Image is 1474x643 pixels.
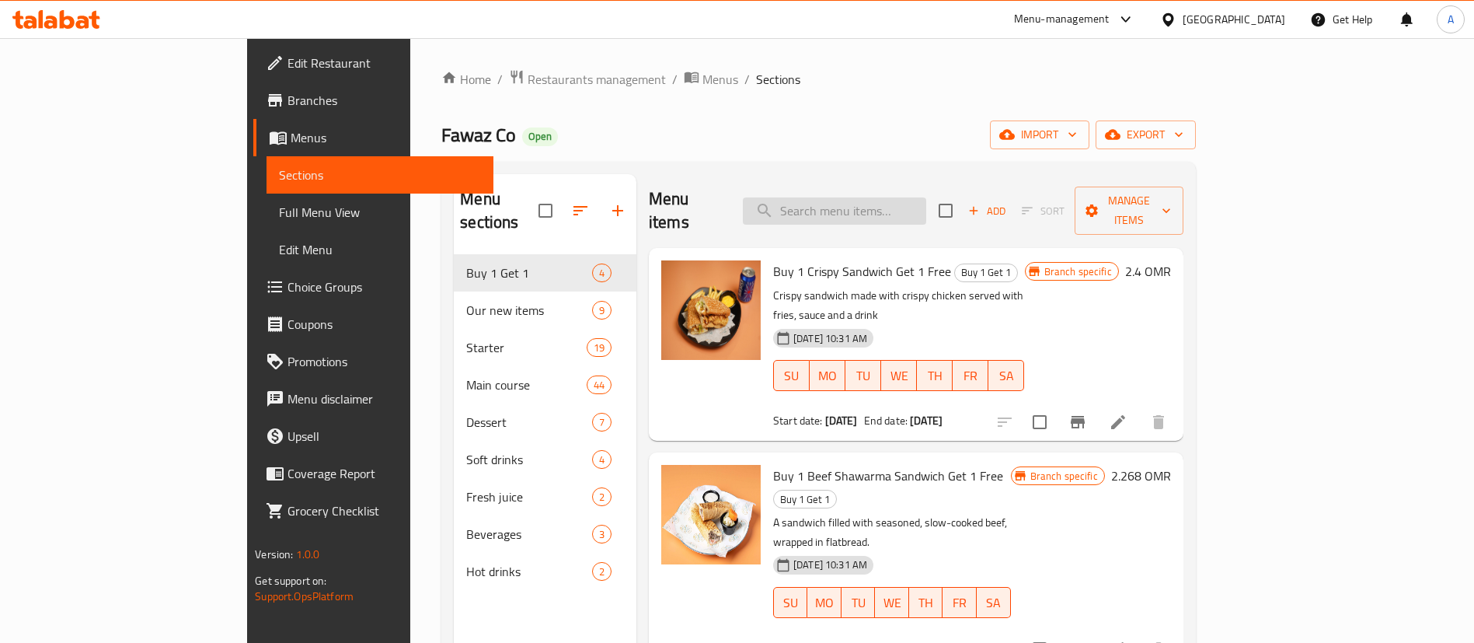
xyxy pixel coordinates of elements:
[943,587,977,618] button: FR
[774,491,836,508] span: Buy 1 Get 1
[287,91,481,110] span: Branches
[287,315,481,334] span: Coupons
[441,69,1195,89] nav: breadcrumb
[279,166,481,184] span: Sections
[454,441,636,478] div: Soft drinks4
[773,286,1025,325] p: Crispy sandwich made with crispy chicken served with fries, sauce and a drink
[845,360,881,391] button: TU
[1448,11,1454,28] span: A
[466,264,591,282] div: Buy 1 Get 1
[744,70,750,89] li: /
[917,360,953,391] button: TH
[454,515,636,553] div: Beverages3
[787,331,873,346] span: [DATE] 10:31 AM
[454,366,636,404] div: Main course44
[279,240,481,259] span: Edit Menu
[593,303,611,318] span: 9
[773,587,807,618] button: SU
[291,128,481,147] span: Menus
[955,264,1017,281] span: Buy 1 Get 1
[1024,469,1104,484] span: Branch specific
[287,427,481,446] span: Upsell
[267,156,493,194] a: Sections
[466,525,591,543] span: Beverages
[780,592,801,614] span: SU
[592,413,612,432] div: items
[287,54,481,72] span: Edit Restaurant
[592,450,612,469] div: items
[1012,199,1075,223] span: Select section first
[810,360,845,391] button: MO
[702,70,738,89] span: Menus
[255,571,326,591] span: Get support on:
[929,194,962,227] span: Select section
[1108,125,1183,145] span: export
[587,338,612,357] div: items
[466,562,591,581] span: Hot drinks
[1140,404,1177,441] button: delete
[953,360,988,391] button: FR
[522,130,558,143] span: Open
[1023,406,1056,439] span: Select to update
[773,360,810,391] button: SU
[454,292,636,329] div: Our new items9
[253,119,493,156] a: Menus
[773,513,1011,552] p: A sandwich filled with seasoned, slow-cooked beef, wrapped in flatbread.
[296,544,320,564] span: 1.0.0
[1183,11,1285,28] div: [GEOGRAPHIC_DATA]
[1075,187,1183,235] button: Manage items
[773,490,837,508] div: Buy 1 Get 1
[1096,121,1196,149] button: export
[287,278,481,296] span: Choice Groups
[848,592,869,614] span: TU
[1109,413,1127,432] a: Edit menu item
[287,464,481,483] span: Coverage Report
[466,301,591,320] span: Our new items
[466,487,591,506] span: Fresh juice
[1059,404,1096,441] button: Branch-specific-item
[773,260,951,283] span: Buy 1 Crispy Sandwich Get 1 Free
[881,360,917,391] button: WE
[661,260,761,360] img: Buy 1 Crispy Sandwich Get 1 Free
[592,264,612,282] div: items
[842,587,876,618] button: TU
[661,465,761,564] img: Buy 1 Beef Shawarma Sandwich Get 1 Free
[881,592,903,614] span: WE
[253,44,493,82] a: Edit Restaurant
[593,490,611,505] span: 2
[672,70,678,89] li: /
[1014,10,1110,29] div: Menu-management
[460,187,538,234] h2: Menu sections
[528,70,666,89] span: Restaurants management
[966,202,1008,220] span: Add
[684,69,738,89] a: Menus
[522,128,558,146] div: Open
[990,121,1089,149] button: import
[592,525,612,543] div: items
[1125,260,1171,282] h6: 2.4 OMR
[253,492,493,529] a: Grocery Checklist
[909,587,943,618] button: TH
[253,418,493,455] a: Upsell
[814,592,835,614] span: MO
[1111,465,1171,487] h6: 2.268 OMR
[593,266,611,281] span: 4
[466,450,591,469] span: Soft drinks
[466,338,586,357] div: Starter
[253,306,493,343] a: Coupons
[599,192,636,229] button: Add section
[287,501,481,520] span: Grocery Checklist
[593,415,611,430] span: 7
[910,411,943,431] b: [DATE]
[962,199,1012,223] button: Add
[466,413,591,432] span: Dessert
[592,487,612,506] div: items
[875,587,909,618] button: WE
[743,197,926,225] input: search
[466,376,586,394] span: Main course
